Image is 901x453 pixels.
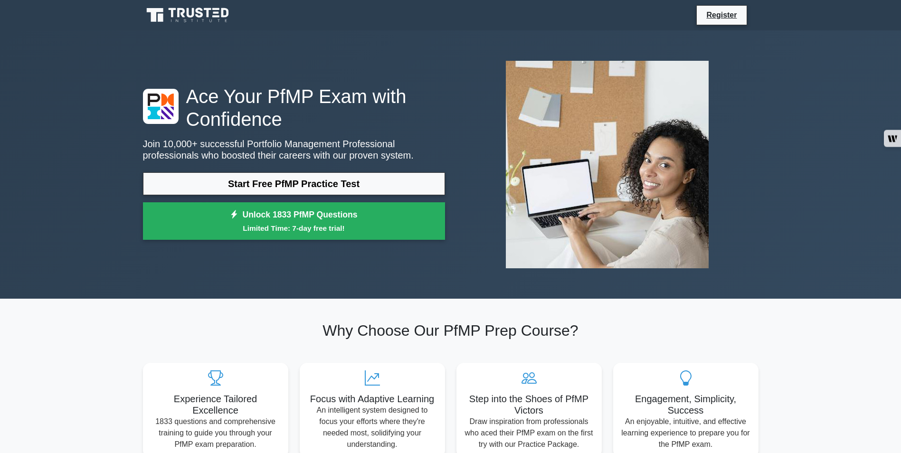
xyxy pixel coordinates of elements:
[621,416,751,450] p: An enjoyable, intuitive, and effective learning experience to prepare you for the PfMP exam.
[151,393,281,416] h5: Experience Tailored Excellence
[701,9,742,21] a: Register
[143,138,445,161] p: Join 10,000+ successful Portfolio Management Professional professionals who boosted their careers...
[151,416,281,450] p: 1833 questions and comprehensive training to guide you through your PfMP exam preparation.
[307,405,437,450] p: An intelligent system designed to focus your efforts where they're needed most, solidifying your ...
[155,223,433,234] small: Limited Time: 7-day free trial!
[143,172,445,195] a: Start Free PfMP Practice Test
[143,85,445,131] h1: Ace Your PfMP Exam with Confidence
[307,393,437,405] h5: Focus with Adaptive Learning
[464,416,594,450] p: Draw inspiration from professionals who aced their PfMP exam on the first try with our Practice P...
[464,393,594,416] h5: Step into the Shoes of PfMP Victors
[143,321,759,340] h2: Why Choose Our PfMP Prep Course?
[621,393,751,416] h5: Engagement, Simplicity, Success
[143,202,445,240] a: Unlock 1833 PfMP QuestionsLimited Time: 7-day free trial!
